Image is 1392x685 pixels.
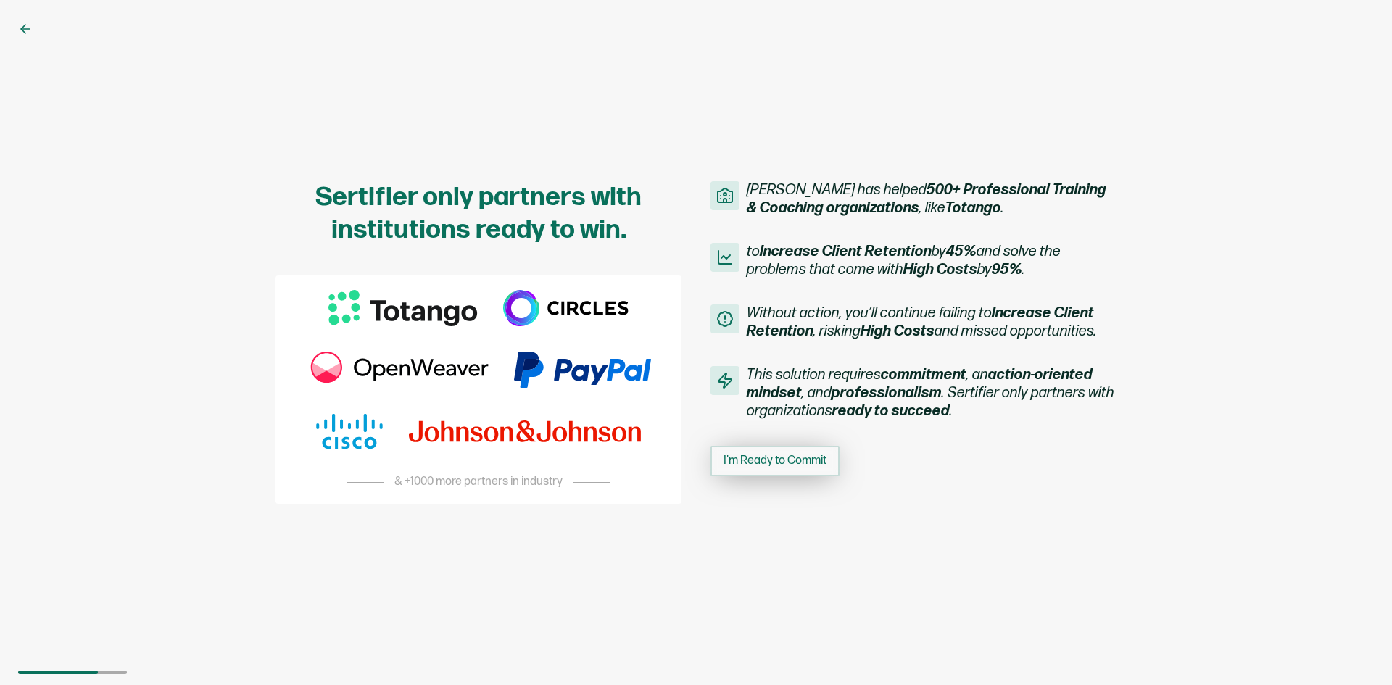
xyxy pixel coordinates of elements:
span: This solution requires , an , and . Sertifier only partners with organizations . [747,366,1116,420]
img: paypal-logo.svg [514,352,651,388]
b: Totango [945,199,1001,217]
h1: Sertifier only partners with institutions ready to win. [275,181,681,246]
iframe: Chat Widget [1319,615,1392,685]
span: I'm Ready to Commit [724,455,826,467]
b: action-oriented mindset [747,366,1093,402]
b: professionalism [832,384,942,402]
img: totango-logo.svg [328,290,478,326]
img: openweaver-logo.svg [306,352,489,388]
span: Without action, you’ll continue failing to , risking and missed opportunities. [747,304,1116,341]
img: circles-logo.svg [503,290,629,326]
b: Increase Client Retention [747,304,1094,340]
b: ready to succeed [832,402,950,420]
b: 95% [992,261,1022,278]
span: [PERSON_NAME] has helped , like . [747,181,1116,217]
b: 45% [946,243,977,260]
b: Increase Client Retention [760,243,932,260]
b: 500+ Professional Training & Coaching organizations [747,181,1106,217]
b: High Costs [861,323,935,340]
img: cisco-logo.svg [316,413,384,449]
b: commitment [881,366,966,383]
span: & +1000 more partners in industry [394,475,563,489]
img: jj-logo.svg [409,420,641,442]
b: High Costs [903,261,977,278]
button: I'm Ready to Commit [710,446,840,476]
span: to by and solve the problems that come with by . [747,243,1116,279]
